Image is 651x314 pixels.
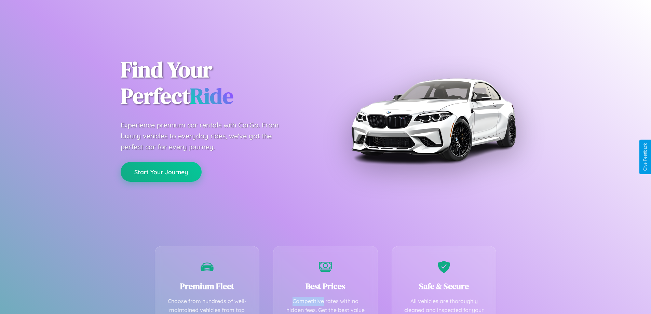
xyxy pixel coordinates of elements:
button: Start Your Journey [121,162,202,182]
h1: Find Your Perfect [121,57,315,109]
div: Give Feedback [643,143,648,171]
span: Ride [190,81,233,111]
img: Premium BMW car rental vehicle [348,34,519,205]
h3: Safe & Secure [402,281,486,292]
h3: Premium Fleet [165,281,249,292]
h3: Best Prices [284,281,367,292]
p: Experience premium car rentals with CarGo. From luxury vehicles to everyday rides, we've got the ... [121,120,291,152]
